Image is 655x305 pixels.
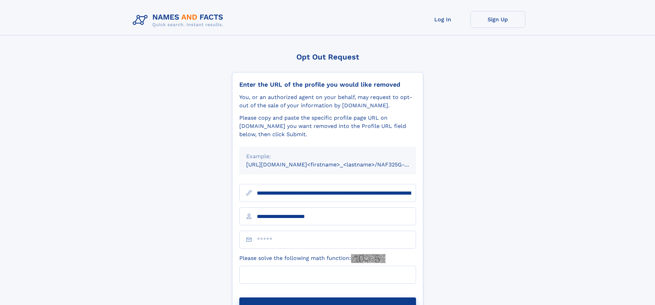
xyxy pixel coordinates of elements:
[246,161,429,168] small: [URL][DOMAIN_NAME]<firstname>_<lastname>/NAF325G-xxxxxxxx
[239,254,385,263] label: Please solve the following math function:
[415,11,470,28] a: Log In
[232,53,423,61] div: Opt Out Request
[130,11,229,30] img: Logo Names and Facts
[239,114,416,139] div: Please copy and paste the specific profile page URL on [DOMAIN_NAME] you want removed into the Pr...
[239,93,416,110] div: You, or an authorized agent on your behalf, may request to opt-out of the sale of your informatio...
[246,152,409,161] div: Example:
[470,11,525,28] a: Sign Up
[239,81,416,88] div: Enter the URL of the profile you would like removed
